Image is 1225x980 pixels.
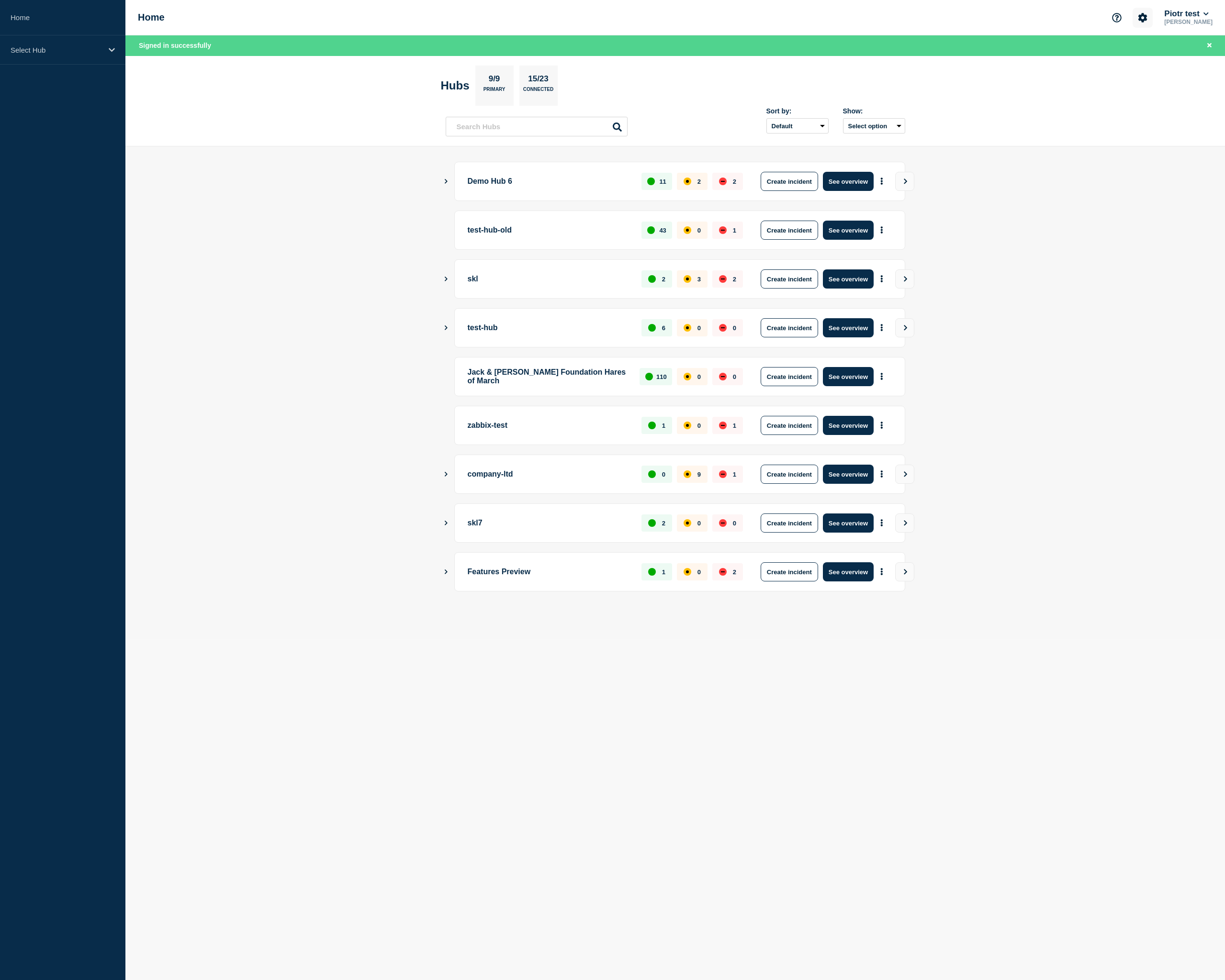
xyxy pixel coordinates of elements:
[1133,8,1153,28] button: Account settings
[1203,40,1215,51] button: Close banner
[697,178,701,185] p: 2
[11,46,102,54] p: Select Hub
[719,226,727,234] div: down
[697,520,701,527] p: 0
[761,221,818,240] button: Create incident
[895,172,914,191] button: View
[733,324,736,332] p: 0
[444,324,449,332] button: Show Connected Hubs
[468,318,631,337] p: test-hub
[697,373,701,380] p: 0
[733,178,736,185] p: 2
[876,466,888,483] button: More actions
[895,465,914,484] button: View
[719,422,727,429] div: down
[823,465,874,484] button: See overview
[468,562,631,581] p: Features Preview
[719,470,727,478] div: down
[761,465,818,484] button: Create incident
[648,422,656,429] div: up
[659,227,666,234] p: 43
[684,178,691,185] div: affected
[733,422,736,429] p: 1
[662,568,665,576] p: 1
[719,275,727,283] div: down
[761,269,818,289] button: Create incident
[139,42,211,49] span: Signed in successfully
[876,173,888,190] button: More actions
[733,276,736,283] p: 2
[766,118,829,134] select: Sort by
[468,269,631,289] p: skl
[648,275,656,283] div: up
[647,178,655,185] div: up
[761,367,818,386] button: Create incident
[684,324,691,332] div: affected
[895,562,914,581] button: View
[647,226,655,234] div: up
[446,117,628,136] input: Search Hubs
[662,422,665,429] p: 1
[895,513,914,533] button: View
[733,471,736,478] p: 1
[761,513,818,533] button: Create incident
[895,318,914,337] button: View
[1162,9,1210,19] button: Piotr test
[697,324,701,332] p: 0
[485,74,504,87] p: 9/9
[684,422,691,429] div: affected
[483,87,506,97] p: Primary
[719,373,727,380] div: down
[733,227,736,234] p: 1
[719,519,727,527] div: down
[468,513,631,533] p: skl7
[468,416,631,435] p: zabbix-test
[761,562,818,581] button: Create incident
[684,373,691,380] div: affected
[876,319,888,337] button: More actions
[648,568,656,576] div: up
[823,416,874,435] button: See overview
[761,416,818,435] button: Create incident
[823,221,874,240] button: See overview
[648,324,656,332] div: up
[1162,19,1214,25] p: [PERSON_NAME]
[1107,8,1127,28] button: Support
[766,107,829,115] div: Sort by:
[441,79,470,92] h2: Hubs
[662,276,665,283] p: 2
[876,368,888,386] button: More actions
[823,562,874,581] button: See overview
[697,276,701,283] p: 3
[645,373,653,380] div: up
[525,74,552,87] p: 15/23
[684,226,691,234] div: affected
[823,269,874,289] button: See overview
[719,324,727,332] div: down
[444,178,449,185] button: Show Connected Hubs
[684,519,691,527] div: affected
[876,270,888,288] button: More actions
[761,318,818,337] button: Create incident
[444,568,449,576] button: Show Connected Hubs
[697,422,701,429] p: 0
[648,470,656,478] div: up
[843,107,905,115] div: Show:
[876,514,888,532] button: More actions
[662,471,665,478] p: 0
[656,373,667,380] p: 110
[444,276,449,283] button: Show Connected Hubs
[876,563,888,581] button: More actions
[468,172,631,191] p: Demo Hub 6
[468,221,631,240] p: test-hub-old
[843,118,905,134] button: Select option
[761,172,818,191] button: Create incident
[895,269,914,289] button: View
[684,275,691,283] div: affected
[697,568,701,576] p: 0
[823,318,874,337] button: See overview
[733,520,736,527] p: 0
[659,178,666,185] p: 11
[138,12,165,23] h1: Home
[662,520,665,527] p: 2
